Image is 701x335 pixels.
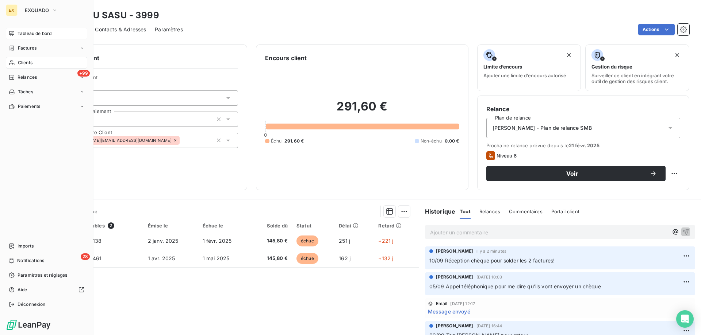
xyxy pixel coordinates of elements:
[638,24,675,35] button: Actions
[378,223,414,229] div: Retard
[493,124,592,132] span: [PERSON_NAME] - Plan de relance SMB
[476,324,502,328] span: [DATE] 16:44
[591,73,683,84] span: Surveiller ce client en intégrant votre outil de gestion des risques client.
[421,138,442,144] span: Non-échu
[436,323,474,329] span: [PERSON_NAME]
[18,301,46,308] span: Déconnexion
[148,255,175,261] span: 1 avr. 2025
[108,222,114,229] span: 2
[255,237,288,245] span: 145,80 €
[59,74,238,85] span: Propriétés Client
[18,272,67,278] span: Paramètres et réglages
[509,209,543,214] span: Commentaires
[25,7,49,13] span: EXQUADO
[429,257,555,264] span: 10/09 Réception chèque pour solder les 2 factures!
[483,73,566,78] span: Ajouter une limite d’encours autorisé
[6,319,51,331] img: Logo LeanPay
[255,255,288,262] span: 145,80 €
[476,275,502,279] span: [DATE] 10:03
[93,116,99,122] input: Ajouter une valeur
[264,132,267,138] span: 0
[6,284,87,296] a: Aide
[265,54,307,62] h6: Encours client
[64,9,159,22] h3: MEISHU SASU - 3999
[486,166,666,181] button: Voir
[419,207,456,216] h6: Historique
[81,253,90,260] span: 28
[436,248,474,254] span: [PERSON_NAME]
[17,257,44,264] span: Notifications
[296,253,318,264] span: échue
[450,301,475,306] span: [DATE] 12:17
[378,255,393,261] span: +132 j
[676,310,694,328] div: Open Intercom Messenger
[18,103,40,110] span: Paiements
[339,255,350,261] span: 162 j
[495,171,650,176] span: Voir
[18,74,37,81] span: Relances
[296,235,318,246] span: échue
[148,238,179,244] span: 2 janv. 2025
[479,209,500,214] span: Relances
[486,143,680,148] span: Prochaine relance prévue depuis le
[339,223,369,229] div: Délai
[6,4,18,16] div: EX
[436,301,448,306] span: Email
[551,209,579,214] span: Portail client
[148,223,194,229] div: Émise le
[18,243,34,249] span: Imports
[203,255,230,261] span: 1 mai 2025
[477,44,581,91] button: Limite d’encoursAjouter une limite d’encours autorisé
[18,45,37,51] span: Factures
[296,223,330,229] div: Statut
[271,138,281,144] span: Échu
[44,54,238,62] h6: Informations client
[265,99,459,121] h2: 291,60 €
[429,283,601,289] span: 05/09 Appel téléphonique pour me dire qu'ils vont envoyer un chèque
[569,143,600,148] span: 21 févr. 2025
[476,249,506,253] span: il y a 2 minutes
[155,26,183,33] span: Paramètres
[483,64,522,70] span: Limite d’encours
[180,137,185,144] input: Ajouter une valeur
[497,153,517,159] span: Niveau 6
[203,238,232,244] span: 1 févr. 2025
[445,138,459,144] span: 0,00 €
[18,30,51,37] span: Tableau de bord
[486,105,680,113] h6: Relance
[18,287,27,293] span: Aide
[18,89,33,95] span: Tâches
[255,223,288,229] div: Solde dû
[67,138,172,143] span: [PERSON_NAME][EMAIL_ADDRESS][DOMAIN_NAME]
[378,238,393,244] span: +221 j
[59,222,139,229] div: Pièces comptables
[284,138,304,144] span: 291,60 €
[18,59,32,66] span: Clients
[203,223,246,229] div: Échue le
[436,274,474,280] span: [PERSON_NAME]
[428,308,470,315] span: Message envoyé
[95,26,146,33] span: Contacts & Adresses
[460,209,471,214] span: Tout
[77,70,90,77] span: +99
[591,64,632,70] span: Gestion du risque
[585,44,689,91] button: Gestion du risqueSurveiller ce client en intégrant votre outil de gestion des risques client.
[339,238,350,244] span: 251 j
